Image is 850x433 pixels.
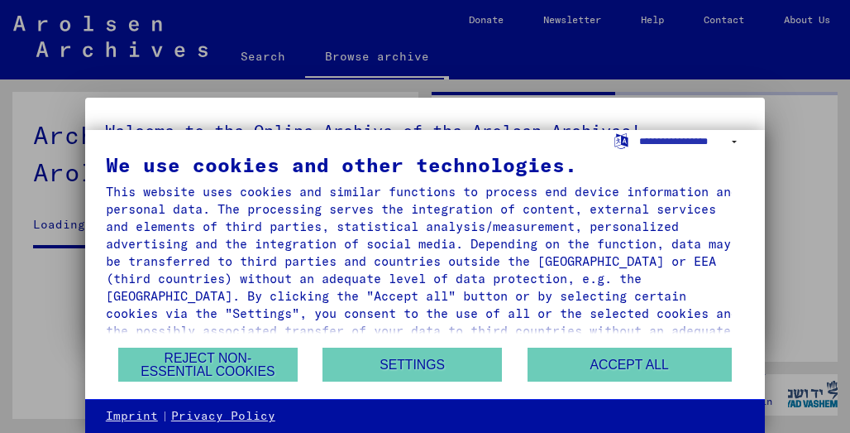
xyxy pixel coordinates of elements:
button: Reject non-essential cookies [118,348,297,382]
a: Imprint [106,408,158,425]
button: Accept all [528,348,732,382]
a: Privacy Policy [171,408,275,425]
h5: Welcome to the Online Archive of the Arolsen Archives! [105,118,745,144]
div: We use cookies and other technologies. [106,155,744,175]
button: Settings [322,348,501,382]
div: This website uses cookies and similar functions to process end device information and personal da... [106,183,744,357]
